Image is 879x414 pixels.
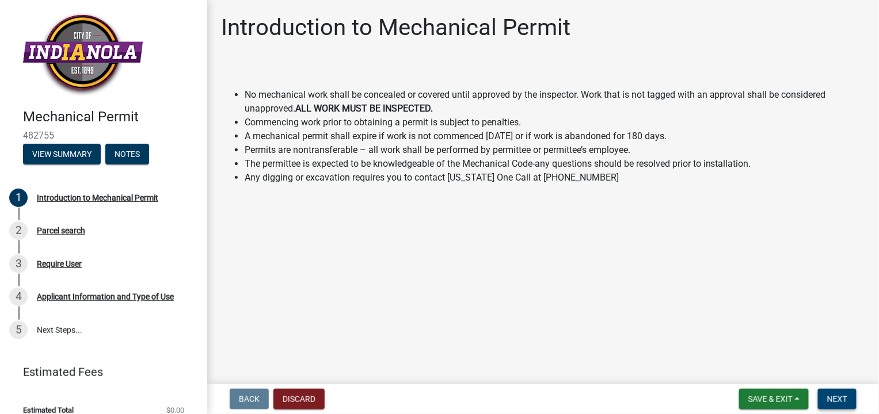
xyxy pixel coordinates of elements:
button: Discard [273,389,325,409]
div: Introduction to Mechanical Permit [37,194,158,202]
div: Applicant Information and Type of Use [37,293,174,301]
button: View Summary [23,144,101,164]
div: 3 [9,255,28,273]
button: Back [230,389,269,409]
span: Back [239,394,260,404]
wm-modal-confirm: Summary [23,150,101,159]
a: Estimated Fees [9,361,189,384]
span: $0.00 [166,407,184,414]
div: 2 [9,221,28,240]
wm-modal-confirm: Notes [105,150,149,159]
li: No mechanical work shall be concealed or covered until approved by the inspector. Work that is no... [245,88,865,116]
img: City of Indianola, Iowa [23,12,143,97]
h4: Mechanical Permit [23,109,198,125]
div: Parcel search [37,227,85,235]
div: 4 [9,287,28,306]
li: A mechanical permit shall expire if work is not commenced [DATE] or if work is abandoned for 180 ... [245,129,865,143]
button: Next [818,389,857,409]
strong: ALL WORK MUST BE INSPECTED. [295,103,433,114]
h1: Introduction to Mechanical Permit [221,14,570,41]
li: Any digging or excavation requires you to contact [US_STATE] One Call at [PHONE_NUMBER] [245,171,865,185]
div: Require User [37,260,82,268]
div: 5 [9,321,28,339]
span: Next [827,394,847,404]
li: Commencing work prior to obtaining a permit is subject to penalties. [245,116,865,129]
button: Save & Exit [739,389,809,409]
span: 482755 [23,130,184,141]
li: The permittee is expected to be knowledgeable of the Mechanical Code-any questions should be reso... [245,157,865,171]
span: Estimated Total [23,407,74,414]
span: Save & Exit [748,394,793,404]
button: Notes [105,144,149,164]
div: 1 [9,189,28,207]
li: Permits are nontransferable – all work shall be performed by permittee or permittee’s employee. [245,143,865,157]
